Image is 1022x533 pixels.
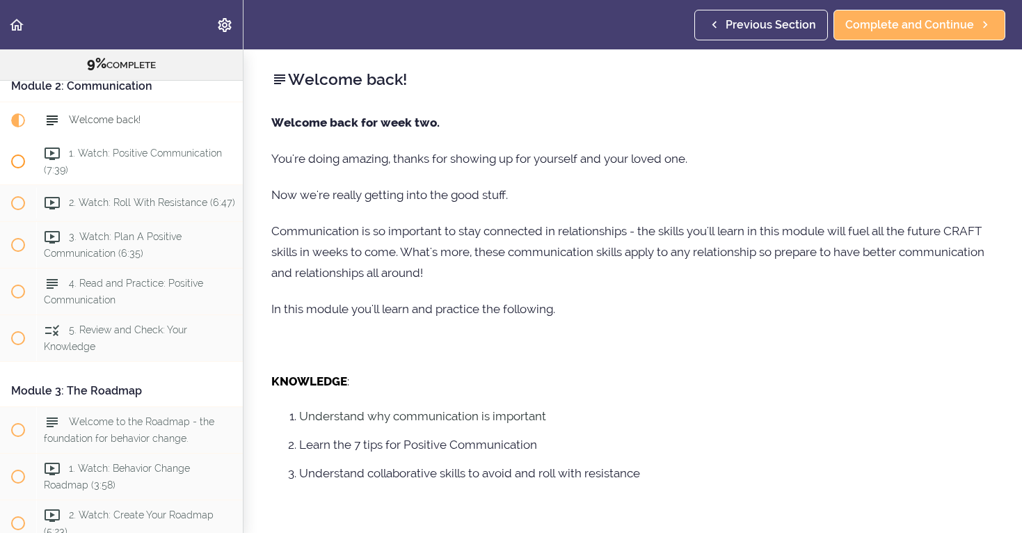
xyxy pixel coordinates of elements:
[299,409,546,423] span: Understand why communication is important
[271,374,347,388] strong: KNOWLEDGE
[271,67,994,91] h2: Welcome back!
[694,10,828,40] a: Previous Section
[299,436,994,454] li: Learn the 7 tips for Positive Communication
[271,184,994,205] p: Now we're really getting into the good stuff.
[271,221,994,283] p: Communication is so important to stay connected in relationships - the skills you'll learn in thi...
[69,197,235,208] span: 2. Watch: Roll With Resistance (6:47)
[8,17,25,33] svg: Back to course curriculum
[44,278,203,305] span: 4. Read and Practice: Positive Communication
[69,114,141,125] span: Welcome back!
[17,55,225,73] div: COMPLETE
[44,324,187,351] span: 5. Review and Check: Your Knowledge
[271,116,440,129] strong: Welcome back for week two.
[726,17,816,33] span: Previous Section
[845,17,974,33] span: Complete and Continue
[44,416,214,443] span: Welcome to the Roadmap - the foundation for behavior change.
[44,463,190,490] span: 1. Watch: Behavior Change Roadmap (3:58)
[44,148,222,175] span: 1. Watch: Positive Communication (7:39)
[271,299,994,319] p: In this module you'll learn and practice the following.
[44,231,182,258] span: 3. Watch: Plan A Positive Communication (6:35)
[87,55,106,72] span: 9%
[347,374,349,388] span: :
[299,466,640,480] span: Understand collaborative skills to avoid and roll with resistance
[216,17,233,33] svg: Settings Menu
[271,148,994,169] p: You're doing amazing, thanks for showing up for yourself and your loved one.
[833,10,1005,40] a: Complete and Continue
